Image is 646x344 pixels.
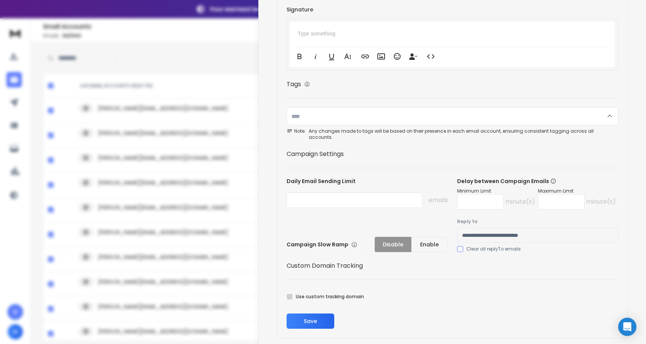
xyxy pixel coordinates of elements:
[324,49,339,64] button: Underline (⌘U)
[424,49,438,64] button: Code View
[374,49,388,64] button: Insert Image (⌘P)
[618,318,636,336] div: Open Intercom Messenger
[287,128,306,134] span: Note:
[287,80,301,89] h1: Tags
[390,49,404,64] button: Emoticons
[287,128,618,140] div: Any changes made to tags will be based on their presence in each email account, ensuring consiste...
[340,49,355,64] button: More Text
[457,219,618,225] label: Reply to
[296,294,364,300] label: Use custom tracking domain
[466,246,521,252] label: Clear all replyTo emails
[429,196,448,205] p: emails
[457,188,535,194] p: Minimum Limit
[538,188,616,194] p: Maximum Limit
[358,49,372,64] button: Insert Link (⌘K)
[505,197,535,206] p: minute(s)
[287,7,618,12] label: Signature
[457,177,616,185] p: Delay between Campaign Emails
[287,149,618,159] h1: Campaign Settings
[586,197,616,206] p: minute(s)
[287,261,618,270] h1: Custom Domain Tracking
[375,237,411,252] button: Disable
[308,49,323,64] button: Italic (⌘I)
[287,313,334,329] button: Save
[287,241,357,248] p: Campaign Slow Ramp
[292,49,307,64] button: Bold (⌘B)
[287,177,448,188] p: Daily Email Sending Limit
[411,237,448,252] button: Enable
